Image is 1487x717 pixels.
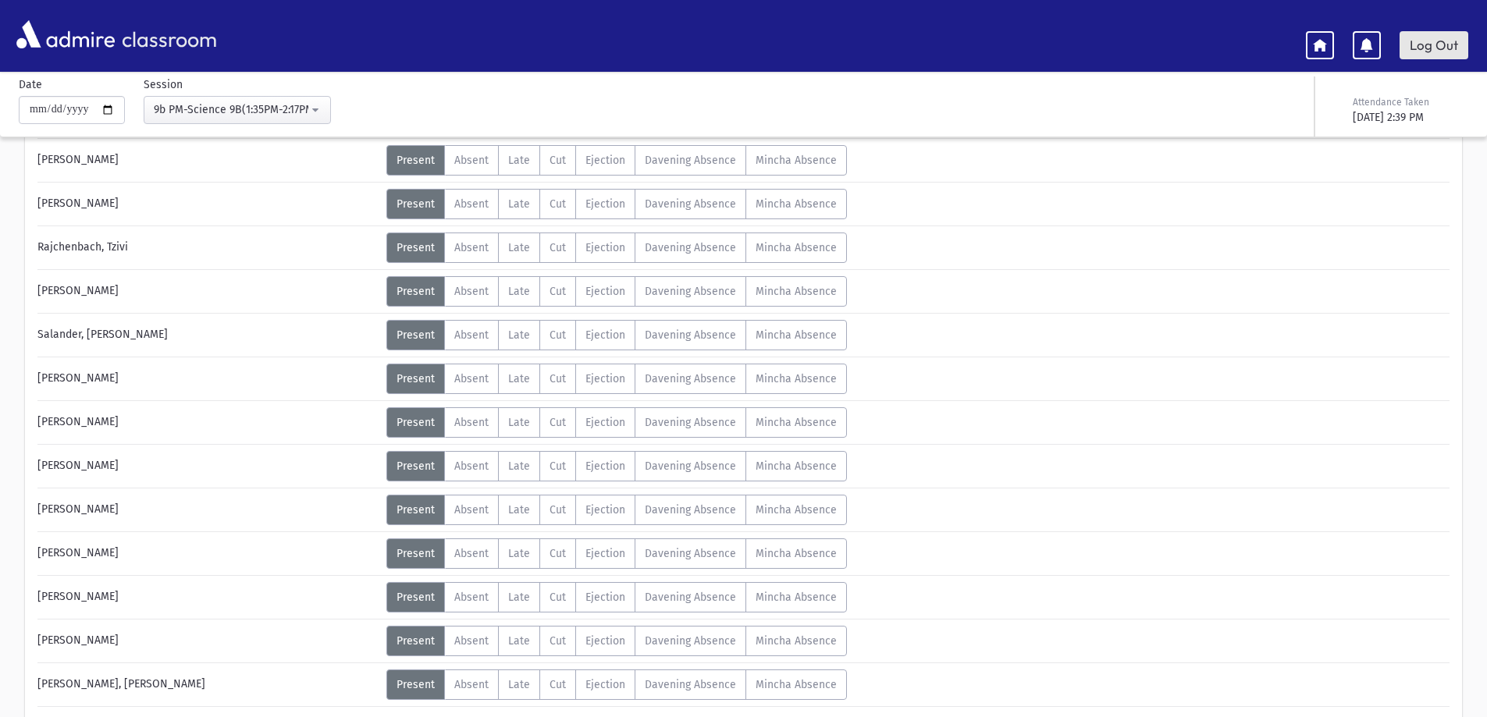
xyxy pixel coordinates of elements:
[508,241,530,254] span: Late
[550,678,566,691] span: Cut
[645,241,736,254] span: Davening Absence
[144,96,331,124] button: 9b PM-Science 9B(1:35PM-2:17PM)
[550,285,566,298] span: Cut
[585,678,625,691] span: Ejection
[397,372,435,385] span: Present
[645,285,736,298] span: Davening Absence
[397,547,435,560] span: Present
[154,101,308,118] div: 9b PM-Science 9B(1:35PM-2:17PM)
[30,451,386,481] div: [PERSON_NAME]
[144,76,183,93] label: Session
[508,416,530,429] span: Late
[508,197,530,211] span: Late
[508,678,530,691] span: Late
[30,189,386,219] div: [PERSON_NAME]
[508,285,530,298] span: Late
[756,634,837,648] span: Mincha Absence
[454,328,489,342] span: Absent
[585,591,625,604] span: Ejection
[645,460,736,473] span: Davening Absence
[756,503,837,516] span: Mincha Absence
[12,16,119,52] img: AdmirePro
[1353,109,1465,126] div: [DATE] 2:39 PM
[645,154,736,167] span: Davening Absence
[645,591,736,604] span: Davening Absence
[30,145,386,176] div: [PERSON_NAME]
[550,416,566,429] span: Cut
[119,14,217,55] span: classroom
[454,678,489,691] span: Absent
[30,364,386,394] div: [PERSON_NAME]
[756,154,837,167] span: Mincha Absence
[386,669,847,700] div: AttTypes
[386,276,847,307] div: AttTypes
[397,591,435,604] span: Present
[454,503,489,516] span: Absent
[30,538,386,569] div: [PERSON_NAME]
[756,285,837,298] span: Mincha Absence
[508,460,530,473] span: Late
[756,328,837,342] span: Mincha Absence
[30,626,386,656] div: [PERSON_NAME]
[30,276,386,307] div: [PERSON_NAME]
[454,372,489,385] span: Absent
[454,154,489,167] span: Absent
[386,582,847,612] div: AttTypes
[397,416,435,429] span: Present
[386,145,847,176] div: AttTypes
[1400,31,1468,59] a: Log Out
[508,328,530,342] span: Late
[645,503,736,516] span: Davening Absence
[550,241,566,254] span: Cut
[30,582,386,612] div: [PERSON_NAME]
[386,232,847,263] div: AttTypes
[756,241,837,254] span: Mincha Absence
[756,591,837,604] span: Mincha Absence
[30,407,386,438] div: [PERSON_NAME]
[550,372,566,385] span: Cut
[397,328,435,342] span: Present
[454,634,489,648] span: Absent
[550,503,566,516] span: Cut
[454,241,489,254] span: Absent
[585,154,625,167] span: Ejection
[550,591,566,604] span: Cut
[30,232,386,263] div: Rajchenbach, Tzivi
[585,416,625,429] span: Ejection
[585,460,625,473] span: Ejection
[508,547,530,560] span: Late
[508,372,530,385] span: Late
[454,197,489,211] span: Absent
[645,634,736,648] span: Davening Absence
[454,416,489,429] span: Absent
[19,76,42,93] label: Date
[454,460,489,473] span: Absent
[645,372,736,385] span: Davening Absence
[397,285,435,298] span: Present
[756,416,837,429] span: Mincha Absence
[756,197,837,211] span: Mincha Absence
[550,154,566,167] span: Cut
[30,495,386,525] div: [PERSON_NAME]
[397,678,435,691] span: Present
[30,320,386,350] div: Salander, [PERSON_NAME]
[585,328,625,342] span: Ejection
[508,591,530,604] span: Late
[397,634,435,648] span: Present
[386,451,847,481] div: AttTypes
[397,154,435,167] span: Present
[397,241,435,254] span: Present
[397,460,435,473] span: Present
[585,197,625,211] span: Ejection
[386,364,847,394] div: AttTypes
[585,372,625,385] span: Ejection
[585,241,625,254] span: Ejection
[386,538,847,569] div: AttTypes
[454,591,489,604] span: Absent
[550,328,566,342] span: Cut
[386,626,847,656] div: AttTypes
[386,407,847,438] div: AttTypes
[454,547,489,560] span: Absent
[645,328,736,342] span: Davening Absence
[645,197,736,211] span: Davening Absence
